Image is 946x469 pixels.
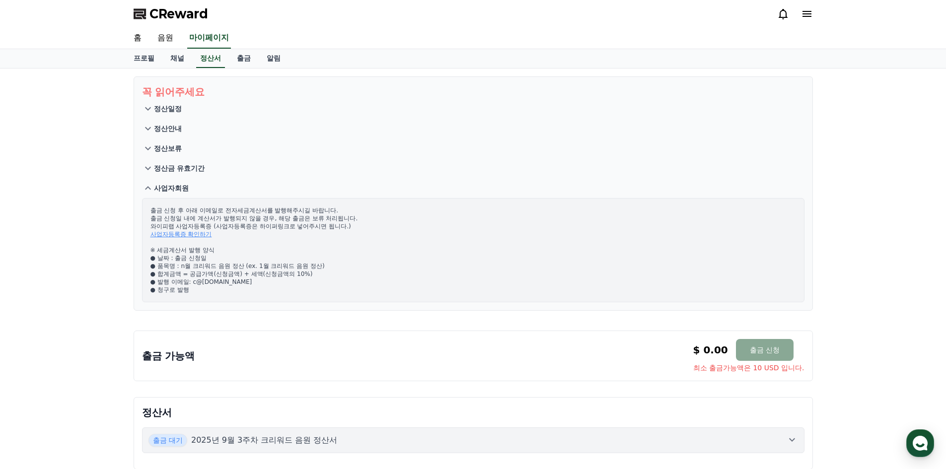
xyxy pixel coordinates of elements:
[142,85,804,99] p: 꼭 읽어주세요
[142,138,804,158] button: 정산보류
[736,339,794,361] button: 출금 신청
[148,434,187,447] span: 출금 대기
[196,49,225,68] a: 정산서
[150,206,796,294] p: 출금 신청 후 아래 이메일로 전자세금계산서를 발행해주시길 바랍니다. 출금 신청일 내에 계산서가 발행되지 않을 경우, 해당 출금은 보류 처리됩니다. 와이피랩 사업자등록증 (사업...
[191,434,338,446] p: 2025년 9월 3주차 크리워드 음원 정산서
[126,49,162,68] a: 프로필
[142,119,804,138] button: 정산안내
[149,28,181,49] a: 음원
[142,349,195,363] p: 출금 가능액
[142,427,804,453] button: 출금 대기 2025년 9월 3주차 크리워드 음원 정산서
[259,49,289,68] a: 알림
[149,6,208,22] span: CReward
[154,124,182,134] p: 정산안내
[3,315,66,339] a: 홈
[31,330,37,337] span: 홈
[150,231,212,238] a: 사업자등록증 확인하기
[229,49,259,68] a: 출금
[66,315,128,339] a: 대화
[187,28,231,49] a: 마이페이지
[142,178,804,198] button: 사업자회원
[154,183,189,193] p: 사업자회원
[154,143,182,153] p: 정산보류
[162,49,192,68] a: 채널
[154,163,205,173] p: 정산금 유효기간
[142,158,804,178] button: 정산금 유효기간
[134,6,208,22] a: CReward
[693,363,804,373] span: 최소 출금가능액은 10 USD 입니다.
[153,330,165,337] span: 설정
[91,330,103,338] span: 대화
[142,99,804,119] button: 정산일정
[154,104,182,114] p: 정산일정
[693,343,728,357] p: $ 0.00
[128,315,191,339] a: 설정
[142,405,804,419] p: 정산서
[126,28,149,49] a: 홈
